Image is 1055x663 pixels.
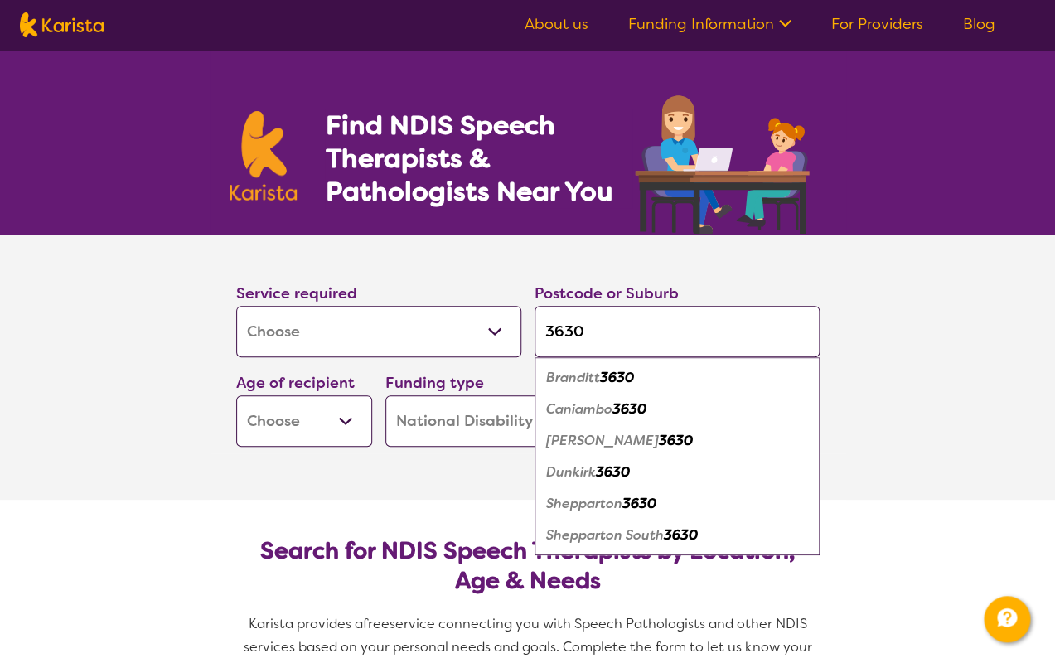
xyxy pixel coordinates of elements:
div: Caniambo 3630 [543,394,811,425]
h1: Find NDIS Speech Therapists & Pathologists Near You [325,109,632,208]
a: Funding Information [628,14,791,34]
span: Karista provides a [249,615,363,632]
em: 3630 [600,369,634,386]
em: 3630 [659,432,693,449]
img: speech-therapy [622,90,826,235]
a: Blog [963,14,995,34]
h2: Search for NDIS Speech Therapists by Location, Age & Needs [249,536,806,596]
label: Age of recipient [236,373,355,393]
span: free [363,615,390,632]
div: Shepparton South 3630 [543,520,811,551]
em: Caniambo [546,400,612,418]
em: Branditt [546,369,600,386]
button: Channel Menu [984,596,1030,642]
div: Colliver 3630 [543,425,811,457]
em: Shepparton South [546,526,664,544]
img: Karista logo [20,12,104,37]
em: 3630 [664,526,698,544]
img: Karista logo [230,111,298,201]
em: Shepparton [546,495,622,512]
div: Shepparton 3630 [543,488,811,520]
label: Funding type [385,373,484,393]
em: 3630 [596,463,630,481]
em: 3630 [622,495,656,512]
label: Postcode or Suburb [535,283,679,303]
em: [PERSON_NAME] [546,432,659,449]
a: About us [525,14,588,34]
div: Branditt 3630 [543,362,811,394]
a: For Providers [831,14,923,34]
em: Dunkirk [546,463,596,481]
input: Type [535,306,820,357]
em: 3630 [612,400,646,418]
label: Service required [236,283,357,303]
div: Dunkirk 3630 [543,457,811,488]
